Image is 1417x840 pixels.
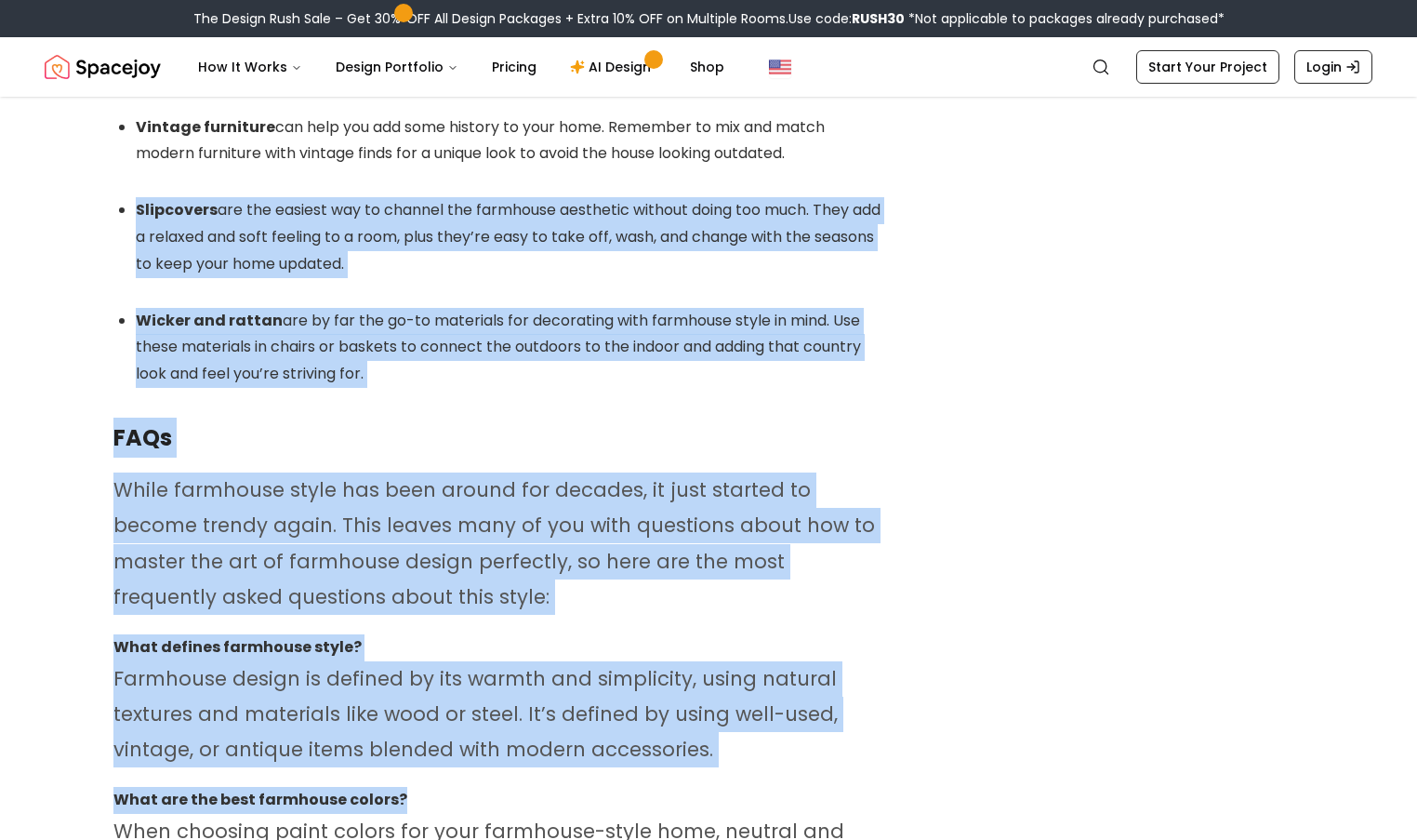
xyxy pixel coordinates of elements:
[113,476,875,609] span: While farmhouse style has been around for decades, it just started to become trendy again. This l...
[321,48,473,86] button: Design Portfolio
[555,48,671,86] a: AI Design
[1294,50,1372,84] a: Login
[477,48,551,86] a: Pricing
[136,116,275,138] strong: Vintage furniture
[45,48,161,86] a: Spacejoy
[136,199,881,274] span: are the easiest way to channel the farmhouse aesthetic without doing too much. They add a relaxed...
[113,422,172,453] strong: FAQs
[136,199,218,220] strong: Slipcovers
[113,789,407,810] strong: What are the best farmhouse colors?
[45,37,1372,97] nav: Global
[136,310,283,331] strong: Wicker and rattan
[852,9,905,28] b: RUSH30
[1136,50,1279,84] a: Start Your Project
[113,665,838,763] span: Farmhouse design is defined by its warmth and simplicity, using natural textures and materials li...
[45,48,161,86] img: Spacejoy Logo
[788,9,905,28] span: Use code:
[183,48,739,86] nav: Main
[136,310,861,385] span: are by far the go-to materials for decorating with farmhouse style in mind. Use these materials i...
[675,48,739,86] a: Shop
[905,9,1225,28] span: *Not applicable to packages already purchased*
[183,48,317,86] button: How It Works
[113,636,362,658] strong: What defines farmhouse style?
[769,56,791,78] img: United States
[193,9,1225,28] div: The Design Rush Sale – Get 30% OFF All Design Packages + Extra 10% OFF on Multiple Rooms.
[136,116,825,165] span: can help you add some history to your home. Remember to mix and match modern furniture with vinta...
